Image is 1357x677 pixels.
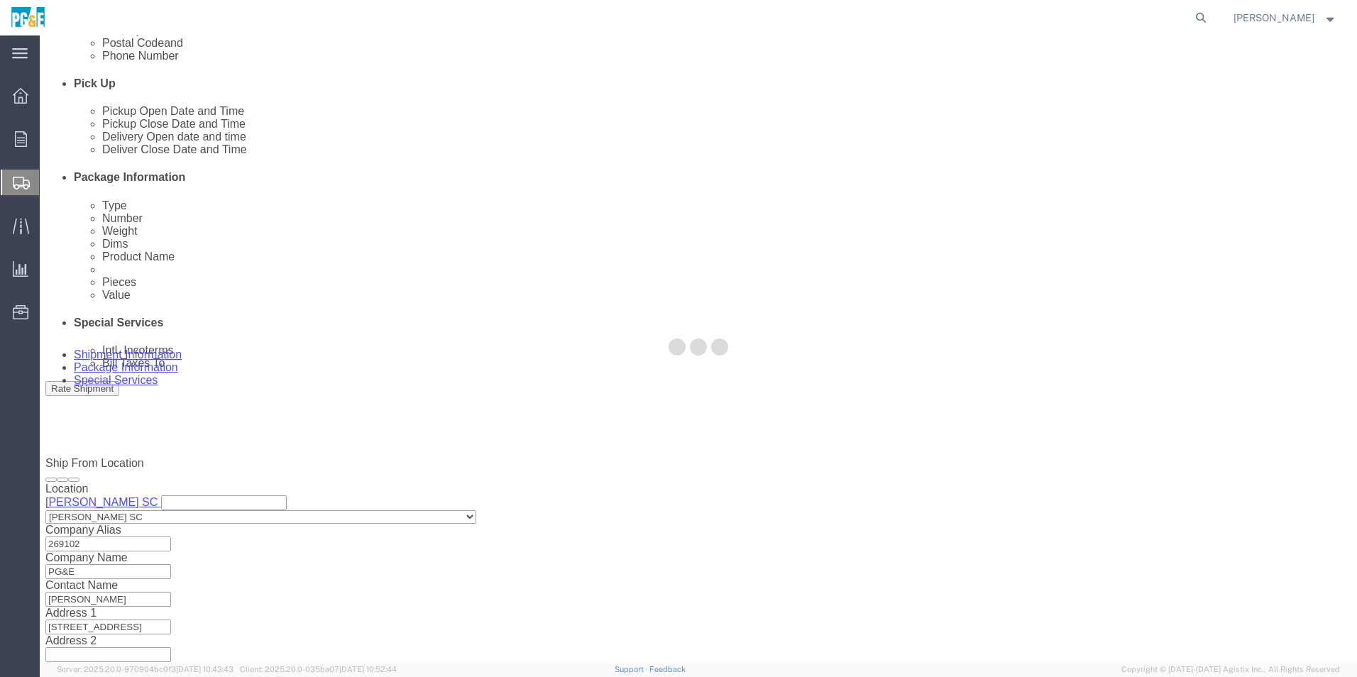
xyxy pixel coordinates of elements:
a: Support [615,665,650,673]
span: Client: 2025.20.0-035ba07 [240,665,397,673]
span: Copyright © [DATE]-[DATE] Agistix Inc., All Rights Reserved [1121,664,1340,676]
span: Donald Kennedy [1234,10,1314,26]
span: Server: 2025.20.0-970904bc0f3 [57,665,234,673]
a: Feedback [649,665,686,673]
button: [PERSON_NAME] [1233,9,1338,26]
span: [DATE] 10:43:43 [176,665,234,673]
img: logo [10,7,46,28]
span: [DATE] 10:52:44 [339,665,397,673]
